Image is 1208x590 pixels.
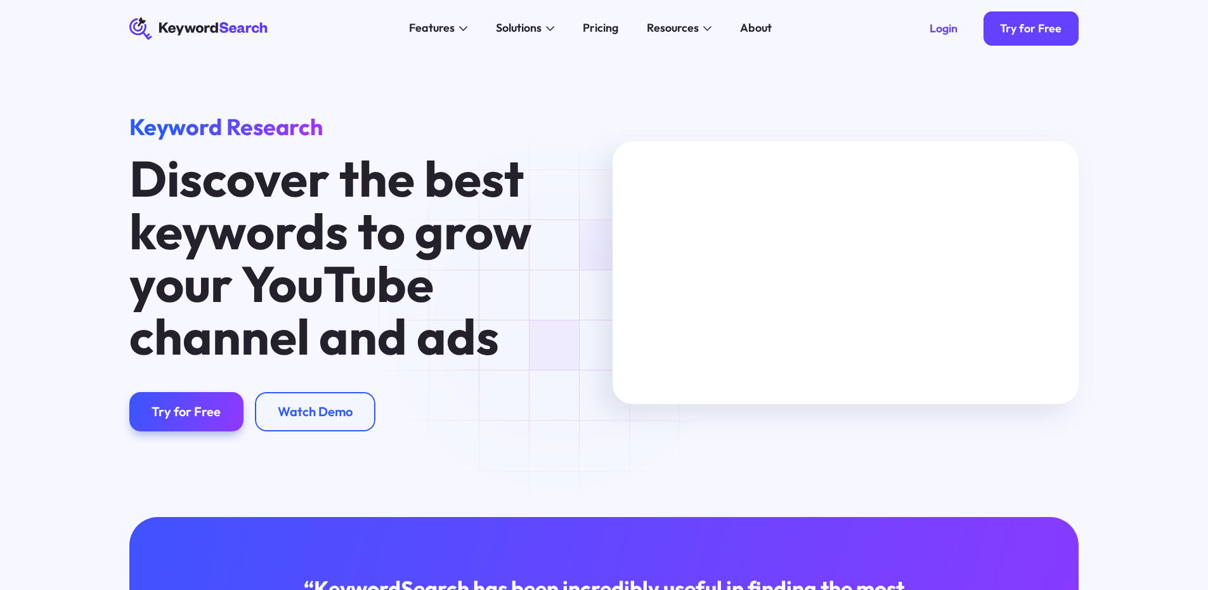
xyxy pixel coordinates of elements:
[152,403,221,419] div: Try for Free
[984,11,1079,46] a: Try for Free
[583,20,618,37] div: Pricing
[732,17,781,40] a: About
[129,392,244,432] a: Try for Free
[912,11,975,46] a: Login
[647,20,699,37] div: Resources
[496,20,542,37] div: Solutions
[740,20,772,37] div: About
[409,20,455,37] div: Features
[930,22,958,36] div: Login
[278,403,353,419] div: Watch Demo
[575,17,627,40] a: Pricing
[613,141,1079,404] iframe: MKTG_Keyword Search Manuel Search Tutorial_040623
[129,112,323,141] span: Keyword Research
[1000,22,1062,36] div: Try for Free
[129,152,539,364] h1: Discover the best keywords to grow your YouTube channel and ads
